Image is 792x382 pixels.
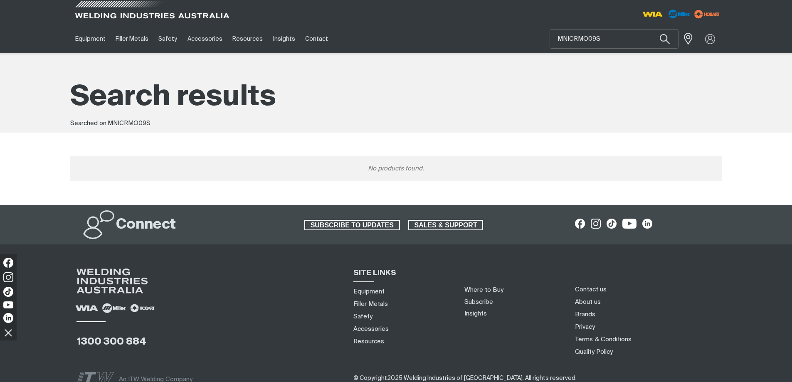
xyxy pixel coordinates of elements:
[353,312,373,321] a: Safety
[651,29,679,49] button: Search products
[575,298,601,306] a: About us
[353,375,577,381] span: © Copyright 2025 Welding Industries of [GEOGRAPHIC_DATA] . All rights reserved.
[409,220,483,231] span: SALES & SUPPORT
[300,25,333,53] a: Contact
[3,258,13,268] img: Facebook
[70,25,559,53] nav: Main
[692,8,722,20] img: miller
[3,287,13,297] img: TikTok
[111,25,153,53] a: Filler Metals
[268,25,300,53] a: Insights
[76,337,146,347] a: 1300 300 884
[305,220,399,231] span: SUBSCRIBE TO UPDATES
[353,325,389,333] a: Accessories
[575,335,632,344] a: Terms & Conditions
[575,323,595,331] a: Privacy
[353,269,396,277] span: SITE LINKS
[575,347,613,356] a: Quality Policy
[572,283,731,358] nav: Footer
[464,287,503,293] a: Where to Buy
[1,325,15,340] img: hide socials
[3,313,13,323] img: LinkedIn
[408,220,484,231] a: SALES & SUPPORT
[153,25,182,53] a: Safety
[3,301,13,308] img: YouTube
[70,25,111,53] a: Equipment
[183,25,227,53] a: Accessories
[575,310,595,319] a: Brands
[353,287,385,296] a: Equipment
[350,285,454,347] nav: Sitemap
[3,272,13,282] img: Instagram
[70,119,722,128] div: Searched on:
[70,79,722,116] h1: Search results
[108,120,151,126] span: MNICRMO09S
[353,375,577,381] span: ​​​​​​​​​​​​​​​​​​ ​​​​​​
[227,25,268,53] a: Resources
[304,220,400,231] a: SUBSCRIBE TO UPDATES
[464,299,493,305] a: Subscribe
[116,216,176,234] h2: Connect
[575,285,607,294] a: Contact us
[550,30,678,48] input: Product name or item number...
[353,300,388,308] a: Filler Metals
[464,311,487,317] a: Insights
[353,337,384,346] a: Resources
[70,156,722,181] div: No products found.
